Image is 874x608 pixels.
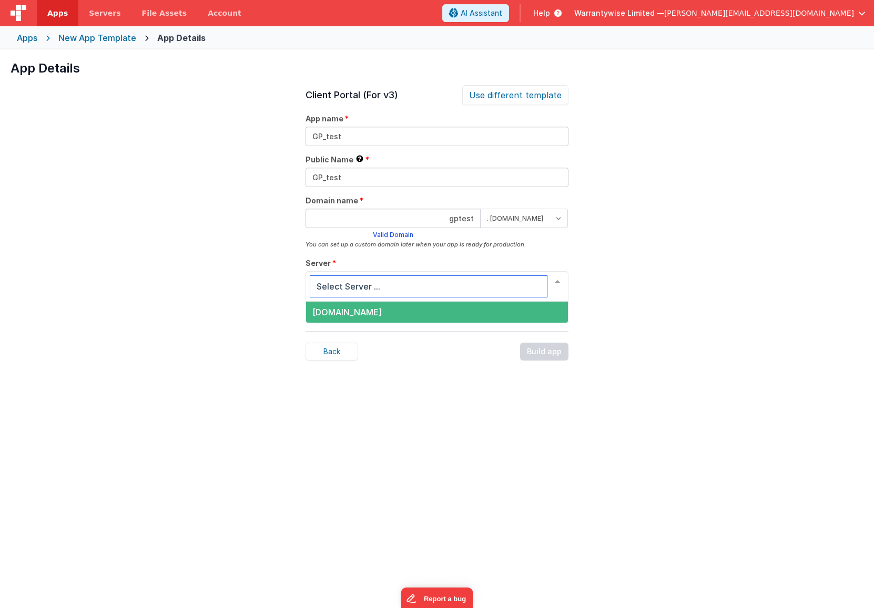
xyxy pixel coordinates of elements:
span: Server [306,258,331,269]
h1: Client Portal (For v3) [306,88,398,102]
span: [PERSON_NAME][EMAIL_ADDRESS][DOMAIN_NAME] [664,8,854,18]
input: Select Server ... [310,276,547,297]
span: Warrantywise Limited — [574,8,664,18]
div: Valid Domain [306,231,481,239]
div: You can set up a custom domain later when your app is ready for production. [306,239,568,250]
div: Use different template [462,85,568,105]
button: AI Assistant [442,4,509,22]
input: My web app [306,127,568,146]
input: subdomain [306,209,481,228]
span: File Assets [142,8,187,18]
span: Servers [89,8,120,18]
span: Help [533,8,550,18]
span: [DOMAIN_NAME] [312,307,382,317]
input: Company portal [306,168,568,187]
h1: App Details [11,60,863,77]
div: Apps [17,32,37,44]
span: Public Name [306,154,353,165]
div: App Details [157,32,206,44]
span: Domain name [306,195,358,206]
span: AI Assistant [461,8,502,18]
span: App name [306,114,343,124]
div: New App Template [58,32,136,44]
div: Back [306,343,358,360]
span: Apps [47,8,68,18]
button: Warrantywise Limited — [PERSON_NAME][EMAIL_ADDRESS][DOMAIN_NAME] [574,8,866,18]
